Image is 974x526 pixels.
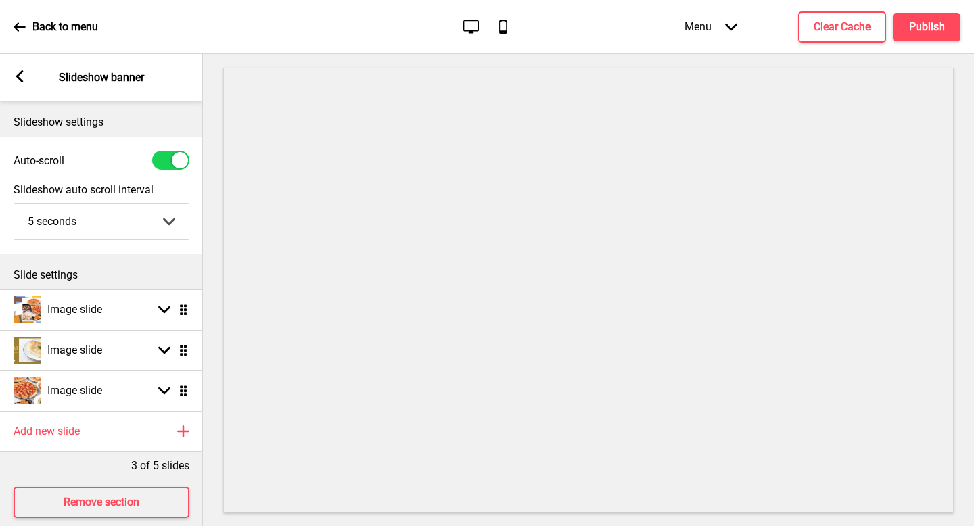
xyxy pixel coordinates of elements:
p: Slideshow settings [14,115,189,130]
label: Slideshow auto scroll interval [14,183,189,196]
h4: Remove section [64,495,139,510]
img: tab_domain_overview_orange.svg [37,78,47,89]
button: Publish [893,13,960,41]
p: 3 of 5 slides [131,458,189,473]
div: Keywords by Traffic [149,80,228,89]
img: website_grey.svg [22,35,32,46]
h4: Image slide [47,302,102,317]
h4: Image slide [47,343,102,358]
div: Domain Overview [51,80,121,89]
h4: Add new slide [14,424,80,439]
div: Menu [671,7,751,47]
h4: Clear Cache [814,20,871,34]
p: Back to menu [32,20,98,34]
button: Remove section [14,487,189,518]
p: Slideshow banner [59,70,144,85]
div: Domain: [DOMAIN_NAME] [35,35,149,46]
img: tab_keywords_by_traffic_grey.svg [135,78,145,89]
button: Clear Cache [798,11,886,43]
img: logo_orange.svg [22,22,32,32]
a: Back to menu [14,9,98,45]
h4: Image slide [47,383,102,398]
label: Auto-scroll [14,154,64,167]
p: Slide settings [14,268,189,283]
h4: Publish [909,20,945,34]
div: v 4.0.25 [38,22,66,32]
